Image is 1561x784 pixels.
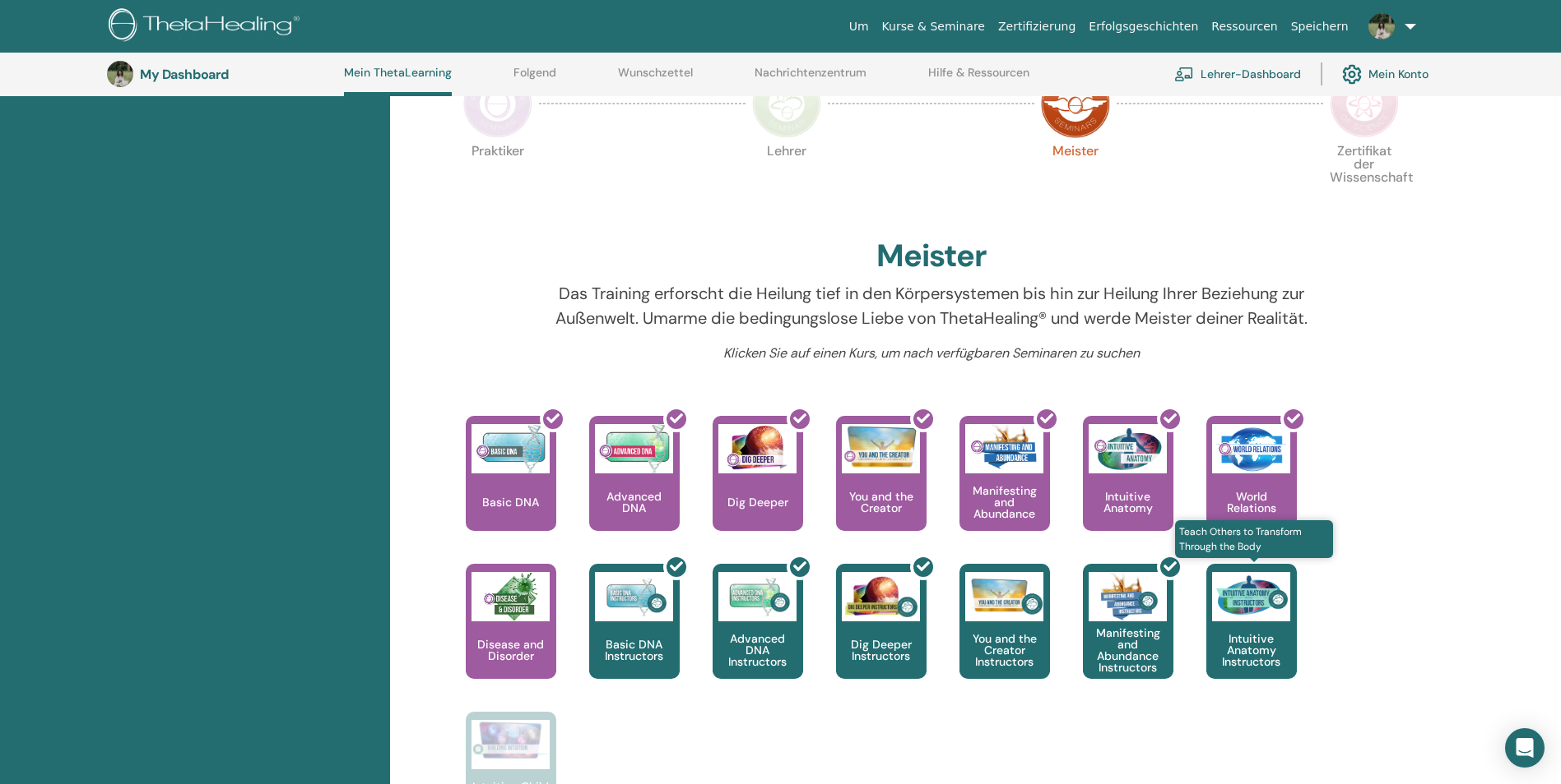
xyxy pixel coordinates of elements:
img: Dig Deeper Instructors [842,572,920,621]
p: Disease and Disorder [466,639,556,662]
a: Nachrichtenzentrum [755,66,866,92]
img: default.jpg [1368,13,1395,39]
img: Certificate of Science [1330,69,1399,138]
p: World Relations [1206,491,1297,514]
a: Manifesting and Abundance Manifesting and Abundance [959,416,1050,564]
p: Advanced DNA Instructors [713,633,803,667]
a: Erfolgsgeschichten [1082,12,1205,42]
img: Manifesting and Abundance Instructors [1089,572,1167,621]
p: Dig Deeper Instructors [836,639,927,662]
p: Meister [1041,145,1110,214]
p: Praktiker [463,145,532,214]
img: Basic DNA [472,424,550,473]
a: Ressourcen [1205,12,1284,42]
a: Lehrer-Dashboard [1174,56,1301,92]
a: Um [843,12,876,42]
a: Disease and Disorder Disease and Disorder [466,564,556,712]
a: Hilfe & Ressourcen [928,66,1029,92]
img: chalkboard-teacher.svg [1174,67,1194,81]
img: Intuitive Anatomy Instructors [1212,572,1290,621]
a: Kurse & Seminare [876,12,992,42]
a: Advanced DNA Instructors Advanced DNA Instructors [713,564,803,712]
p: Manifesting and Abundance Instructors [1083,627,1173,673]
a: Mein ThetaLearning [344,66,452,96]
a: Speichern [1285,12,1355,42]
a: You and the Creator Instructors You and the Creator Instructors [959,564,1050,712]
img: logo.png [109,8,305,45]
img: Advanced DNA Instructors [718,572,797,621]
span: Teach Others to Transform Through the Body [1175,520,1334,558]
img: Master [1041,69,1110,138]
p: Basic DNA Instructors [589,639,680,662]
img: You and the Creator Instructors [965,572,1043,621]
a: You and the Creator You and the Creator [836,416,927,564]
p: Zertifikat der Wissenschaft [1330,145,1399,214]
a: Zertifizierung [992,12,1082,42]
p: You and the Creator [836,491,927,514]
img: Manifesting and Abundance [965,424,1043,473]
h3: My Dashboard [140,67,304,82]
a: Teach Others to Transform Through the Body Intuitive Anatomy Instructors Intuitive Anatomy Instru... [1206,564,1297,712]
img: Intuitive Child In Me Instructors [472,720,550,760]
p: Klicken Sie auf einen Kurs, um nach verfügbaren Seminaren zu suchen [538,344,1324,363]
a: World Relations World Relations [1206,416,1297,564]
a: Mein Konto [1342,56,1429,92]
a: Dig Deeper Dig Deeper [713,416,803,564]
div: Open Intercom Messenger [1505,728,1545,768]
h2: Meister [876,238,987,275]
img: Disease and Disorder [472,572,550,621]
img: Intuitive Anatomy [1089,424,1167,473]
a: Intuitive Anatomy Intuitive Anatomy [1083,416,1173,564]
a: Folgend [513,66,556,92]
p: Advanced DNA [589,491,680,514]
p: Manifesting and Abundance [959,485,1050,519]
a: Wunschzettel [618,66,693,92]
a: Manifesting and Abundance Instructors Manifesting and Abundance Instructors [1083,564,1173,712]
img: default.jpg [107,61,133,87]
p: Dig Deeper [721,496,795,508]
p: Intuitive Anatomy [1083,491,1173,514]
img: You and the Creator [842,424,920,469]
img: World Relations [1212,424,1290,473]
a: Basic DNA Basic DNA [466,416,556,564]
p: Das Training erforscht die Heilung tief in den Körpersystemen bis hin zur Heilung Ihrer Beziehung... [538,281,1324,330]
p: You and the Creator Instructors [959,633,1050,667]
img: Advanced DNA [595,424,673,473]
img: Dig Deeper [718,424,797,473]
img: cog.svg [1342,60,1362,88]
a: Basic DNA Instructors Basic DNA Instructors [589,564,680,712]
p: Intuitive Anatomy Instructors [1206,633,1297,667]
img: Basic DNA Instructors [595,572,673,621]
a: Advanced DNA Advanced DNA [589,416,680,564]
p: Lehrer [752,145,821,214]
a: Dig Deeper Instructors Dig Deeper Instructors [836,564,927,712]
img: Practitioner [463,69,532,138]
img: Instructor [752,69,821,138]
